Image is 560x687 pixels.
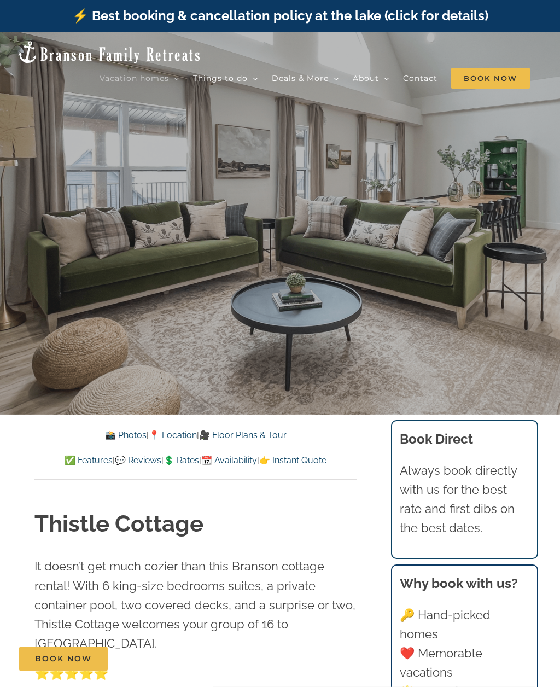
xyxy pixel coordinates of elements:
a: 💲 Rates [164,455,199,465]
a: About [353,67,389,89]
p: | | [34,428,357,443]
a: Book Now [19,647,108,671]
a: 💬 Reviews [115,455,161,465]
b: Book Direct [400,431,473,447]
a: 👉 Instant Quote [259,455,326,465]
a: 📸 Photos [105,430,147,440]
span: It doesn’t get much cozier than this Branson cottage rental! With 6 king-size bedrooms suites, a ... [34,559,355,650]
a: Vacation homes [100,67,179,89]
nav: Main Menu [100,67,544,89]
span: Book Now [35,654,92,663]
h1: Thistle Cottage [34,508,357,540]
a: Deals & More [272,67,339,89]
a: ✅ Features [65,455,113,465]
a: Things to do [193,67,258,89]
span: Contact [403,74,437,82]
p: Always book directly with us for the best rate and first dibs on the best dates. [400,461,529,538]
span: Book Now [451,68,530,89]
a: 📆 Availability [201,455,257,465]
h3: Why book with us? [400,574,529,593]
span: Deals & More [272,74,329,82]
a: Contact [403,67,437,89]
span: Things to do [193,74,248,82]
a: 🎥 Floor Plans & Tour [199,430,287,440]
a: ⚡️ Best booking & cancellation policy at the lake (click for details) [72,8,488,24]
a: 📍 Location [149,430,197,440]
img: Branson Family Retreats Logo [16,40,202,65]
span: Vacation homes [100,74,169,82]
p: | | | | [34,453,357,468]
span: About [353,74,379,82]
